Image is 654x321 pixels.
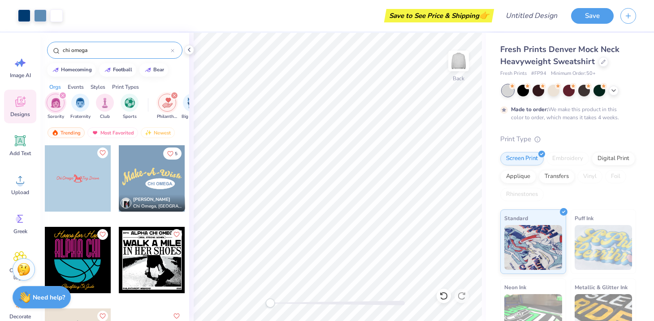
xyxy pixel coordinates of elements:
button: Like [97,147,108,158]
div: Styles [91,83,105,91]
span: 👉 [479,10,489,21]
span: Image AI [10,72,31,79]
div: filter for Sports [121,94,139,120]
span: Decorate [9,313,31,320]
div: homecoming [61,67,92,72]
img: trending.gif [52,130,59,136]
div: Digital Print [592,152,635,165]
div: Applique [500,170,536,183]
span: Fresh Prints [500,70,527,78]
img: Standard [504,225,562,270]
span: [PERSON_NAME] [133,196,170,203]
span: Fraternity [70,113,91,120]
input: Untitled Design [498,7,564,25]
span: # FP94 [531,70,546,78]
div: Trending [48,127,85,138]
strong: Made to order: [511,106,548,113]
span: Add Text [9,150,31,157]
button: filter button [182,94,202,120]
span: Upload [11,189,29,196]
div: Events [68,83,84,91]
button: Save [571,8,614,24]
div: Transfers [539,170,575,183]
button: filter button [157,94,178,120]
button: filter button [70,94,91,120]
button: Like [97,229,108,240]
span: 5 [175,152,178,156]
div: bear [153,67,164,72]
input: Try "Alpha" [62,46,171,55]
span: Club [100,113,110,120]
button: filter button [121,94,139,120]
img: Back [450,52,468,70]
div: Newest [141,127,175,138]
span: Designs [10,111,30,118]
img: Big Little Reveal Image [187,98,197,108]
span: Metallic & Glitter Ink [575,282,628,292]
span: Puff Ink [575,213,593,223]
img: newest.gif [145,130,152,136]
div: filter for Philanthropy [157,94,178,120]
button: filter button [96,94,114,120]
span: Sorority [48,113,64,120]
span: Standard [504,213,528,223]
span: Neon Ink [504,282,526,292]
button: homecoming [47,63,96,77]
img: trend_line.gif [144,67,152,73]
div: filter for Club [96,94,114,120]
img: Sports Image [125,98,135,108]
div: Rhinestones [500,188,544,201]
img: most_fav.gif [91,130,99,136]
img: Sorority Image [51,98,61,108]
button: Like [163,147,182,160]
img: trend_line.gif [52,67,59,73]
div: Vinyl [577,170,602,183]
div: Print Type [500,134,636,144]
div: Most Favorited [87,127,138,138]
div: Save to See Price & Shipping [386,9,492,22]
button: filter button [47,94,65,120]
div: Orgs [49,83,61,91]
div: Accessibility label [266,299,275,308]
div: Back [453,74,464,82]
span: Clipart & logos [5,267,35,281]
strong: Need help? [33,293,65,302]
button: bear [139,63,168,77]
span: Chi Omega, [GEOGRAPHIC_DATA] [133,203,182,210]
div: Screen Print [500,152,544,165]
span: Fresh Prints Denver Mock Neck Heavyweight Sweatshirt [500,44,619,67]
div: Print Types [112,83,139,91]
div: Embroidery [546,152,589,165]
div: football [113,67,132,72]
img: Club Image [100,98,110,108]
button: football [99,63,136,77]
div: We make this product in this color to order, which means it takes 4 weeks. [511,105,621,121]
div: filter for Fraternity [70,94,91,120]
div: filter for Sorority [47,94,65,120]
img: Puff Ink [575,225,632,270]
span: Philanthropy [157,113,178,120]
span: Big Little Reveal [182,113,202,120]
span: Minimum Order: 50 + [551,70,596,78]
button: Like [171,229,182,240]
div: Foil [605,170,626,183]
img: Fraternity Image [75,98,85,108]
span: Greek [13,228,27,235]
img: trend_line.gif [104,67,111,73]
div: filter for Big Little Reveal [182,94,202,120]
span: Sports [123,113,137,120]
img: Philanthropy Image [162,98,173,108]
